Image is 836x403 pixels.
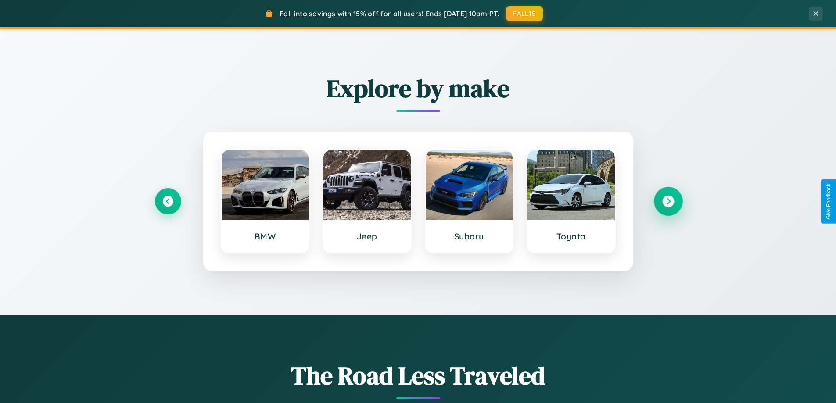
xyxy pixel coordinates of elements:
[825,184,832,219] div: Give Feedback
[506,6,543,21] button: FALL15
[155,71,682,105] h2: Explore by make
[332,231,402,242] h3: Jeep
[536,231,606,242] h3: Toyota
[155,359,682,392] h1: The Road Less Traveled
[230,231,300,242] h3: BMW
[434,231,504,242] h3: Subaru
[280,9,499,18] span: Fall into savings with 15% off for all users! Ends [DATE] 10am PT.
